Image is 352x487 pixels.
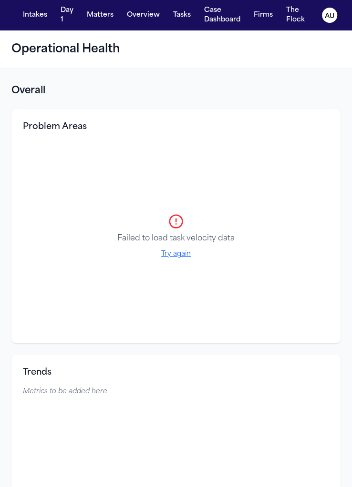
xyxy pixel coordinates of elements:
button: Day 1 [57,2,77,29]
button: The Flock [282,2,309,29]
h3: Problem Areas [23,120,329,134]
button: Matters [83,7,117,24]
button: Intakes [19,7,51,24]
button: Try again [161,249,191,259]
button: Overview [123,7,164,24]
button: Firms [250,7,277,24]
button: Tasks [169,7,195,24]
p: Failed to load task velocity data [117,233,235,244]
h3: Trends [23,366,329,379]
p: Metrics to be added here [23,387,329,397]
button: Case Dashboard [200,2,244,29]
h1: Operational Health [11,42,341,57]
h2: Overall [11,84,341,98]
